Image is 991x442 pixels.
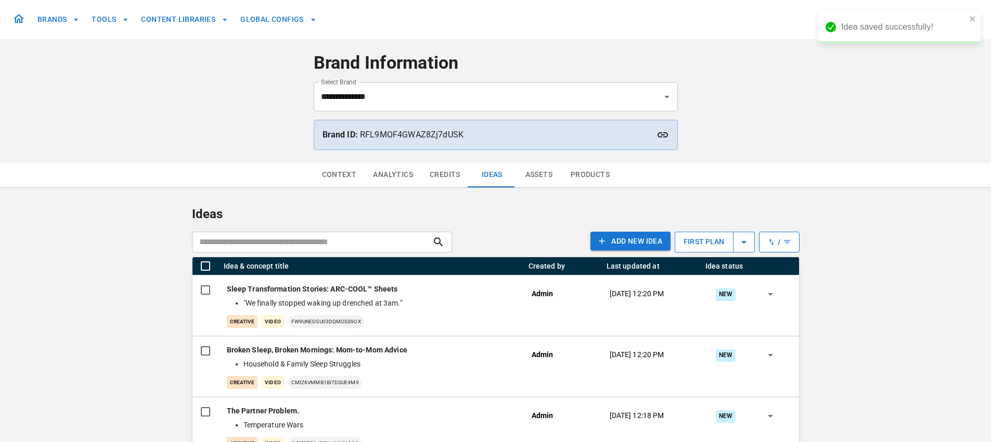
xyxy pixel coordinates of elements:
[243,298,511,309] li: "We finally stopped waking up drenched at 3am.”
[323,130,358,140] strong: Brand ID:
[227,284,515,295] p: Sleep Transformation Stories: ARC-COOL™ Sheets
[716,288,736,300] div: New
[660,90,674,104] button: Open
[137,10,232,29] button: CONTENT LIBRARIES
[529,262,565,270] div: Created by
[365,162,421,187] button: Analytics
[516,263,521,269] button: Menu
[243,359,511,370] li: Household & Family Sleep Struggles
[262,376,284,389] p: Video
[716,410,736,422] div: New
[227,345,515,356] p: Broken Sleep, Broken Mornings: Mom-to-Mom Advice
[243,420,511,431] li: Temperature Wars
[314,162,365,187] button: Context
[421,162,469,187] button: Credits
[607,262,660,270] div: Last updated at
[675,232,754,252] button: first plan
[791,263,796,269] button: Menu
[969,15,976,24] button: close
[262,315,284,328] p: Video
[532,288,554,299] p: Admin
[288,376,362,389] p: cmIZ6VmMB1BI7DSue4m9
[227,406,515,416] p: The Partner Problem.
[516,162,562,187] button: Assets
[692,263,698,269] button: Menu
[321,78,356,86] label: Select Brand
[314,52,678,74] h4: Brand Information
[236,10,320,29] button: GLOBAL CONFIGS
[323,129,669,141] p: RFL9MOF4GWAZ8Zj7dUSK
[716,349,736,361] div: New
[227,376,258,389] p: creative
[469,162,516,187] button: Ideas
[675,230,732,254] p: first plan
[590,232,671,252] a: Add NEW IDEA
[705,262,743,270] div: Idea status
[610,288,664,299] p: [DATE] 12:20 PM
[532,349,554,360] p: Admin
[610,410,664,421] p: [DATE] 12:18 PM
[590,232,671,251] button: Add NEW IDEA
[562,162,618,187] button: Products
[224,262,289,270] div: Idea & concept title
[610,349,664,360] p: [DATE] 12:20 PM
[87,10,133,29] button: TOOLS
[192,205,800,223] p: Ideas
[594,263,599,269] button: Menu
[33,10,83,29] button: BRANDS
[227,315,258,328] p: creative
[841,21,966,33] div: Idea saved successfully!
[288,315,364,328] p: fw9unEDSu03DQMOSs9Ox
[532,410,554,421] p: Admin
